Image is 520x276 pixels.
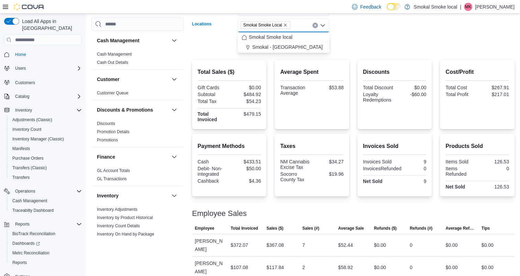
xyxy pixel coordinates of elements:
button: BioTrack Reconciliation [7,229,85,239]
a: Inventory Count [10,125,44,134]
a: Dashboards [7,239,85,248]
div: $58.92 [338,263,353,272]
button: Close list of options [320,23,325,28]
div: InvoicesRefunded [363,166,401,171]
button: Users [12,64,29,72]
span: Inventory Count [12,127,42,132]
button: Catalog [12,92,32,101]
p: Smokal Smoke local [413,3,457,11]
div: 7 [302,241,305,249]
div: Items Sold [445,159,476,164]
button: Smokal - [GEOGRAPHIC_DATA] [237,42,330,52]
a: Reports [10,258,30,267]
div: $34.27 [313,159,344,164]
div: $267.91 [479,85,509,90]
div: Total Profit [445,92,476,97]
button: Manifests [7,144,85,153]
a: Cash Management [10,197,50,205]
button: Finance [97,153,169,160]
span: Smokal Smoke local [249,34,292,41]
span: Purchase Orders [12,156,44,161]
button: Operations [12,187,38,195]
button: Operations [1,186,85,196]
div: $19.96 [313,171,344,177]
span: Transfers [10,173,82,182]
button: Catalog [1,92,85,101]
div: Finance [91,166,184,186]
span: Smokal - [GEOGRAPHIC_DATA] [252,44,323,50]
div: $217.01 [479,92,509,97]
a: Cash Out Details [97,60,128,65]
div: Loyalty Redemptions [363,92,393,103]
span: Cash Management [10,197,82,205]
div: 126.53 [479,184,509,189]
button: Purchase Orders [7,153,85,163]
div: NM Cannabis Excise Tax [280,159,310,170]
span: Average Refund [445,226,476,231]
div: $53.88 [313,85,344,90]
span: Home [12,50,82,59]
div: Cash [198,159,228,164]
div: $117.84 [266,263,284,272]
button: Reports [12,220,32,228]
div: Mike Kennedy [464,3,472,11]
a: Traceabilty Dashboard [10,206,56,215]
a: GL Account Totals [97,168,130,173]
span: Discounts [97,121,115,126]
a: BioTrack Reconciliation [10,230,58,238]
h2: Total Sales ($) [198,68,261,76]
div: $484.92 [231,92,261,97]
h3: Employee Sales [192,209,247,218]
h2: Taxes [280,142,344,150]
div: Cashback [198,178,228,184]
span: Customers [15,80,35,85]
span: Feedback [360,3,381,10]
button: Finance [170,153,178,161]
a: Transfers [10,173,32,182]
p: [PERSON_NAME] [475,3,515,11]
button: Discounts & Promotions [170,106,178,114]
button: Inventory [170,192,178,200]
span: Customer Queue [97,90,128,96]
div: $107.08 [231,263,248,272]
a: Metrc Reconciliation [10,249,52,257]
div: 0 [410,241,412,249]
div: [PERSON_NAME] [192,234,228,256]
div: Total Cost [445,85,476,90]
div: $0.00 [396,85,426,90]
span: Catalog [15,94,29,99]
div: $0.00 [231,85,261,90]
a: Customers [12,79,38,87]
span: Smokal Smoke Local [240,21,291,29]
h2: Payment Methods [198,142,261,150]
div: Choose from the following options [237,32,330,52]
span: Inventory On Hand by Package [97,231,154,237]
button: Inventory [12,106,35,114]
span: Dark Mode [387,10,387,11]
button: Customer [170,75,178,83]
span: Cash Management [97,51,132,57]
span: Refunds (#) [410,226,432,231]
div: $0.00 [445,263,457,272]
span: Metrc Reconciliation [10,249,82,257]
h2: Discounts [363,68,427,76]
div: Items Refunded [445,166,476,177]
div: $433.51 [231,159,261,164]
span: Traceabilty Dashboard [10,206,82,215]
div: Gift Cards [198,85,228,90]
div: $367.08 [266,241,284,249]
span: Total Invoiced [231,226,258,231]
span: Transfers (Classic) [10,164,82,172]
strong: Total Invoiced [198,111,217,122]
img: Cova [14,3,45,10]
div: 9 [396,179,426,184]
span: Dashboards [12,241,40,246]
button: Inventory Manager (Classic) [7,134,85,144]
a: Promotion Details [97,129,130,134]
span: Load All Apps in [GEOGRAPHIC_DATA] [19,18,82,32]
span: BioTrack Reconciliation [10,230,82,238]
div: $479.15 [231,111,261,117]
span: Reports [12,260,27,265]
span: Catalog [12,92,82,101]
